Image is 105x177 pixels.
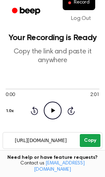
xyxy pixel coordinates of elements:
[7,5,47,18] a: Beep
[6,47,99,65] p: Copy the link and paste it anywhere
[6,105,16,117] button: 1.0x
[80,134,100,147] button: Copy
[6,34,99,42] h1: Your Recording is Ready
[6,91,15,99] span: 0:00
[34,161,85,172] a: [EMAIL_ADDRESS][DOMAIN_NAME]
[90,91,99,99] span: 2:01
[64,10,98,27] a: Log Out
[4,161,101,173] span: Contact us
